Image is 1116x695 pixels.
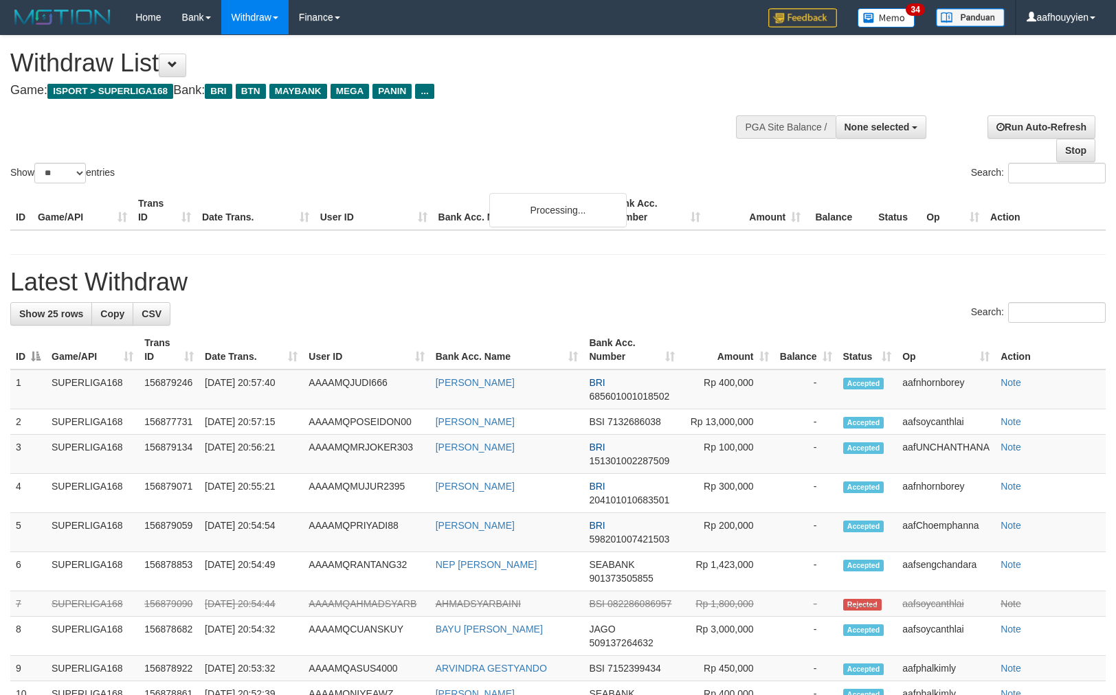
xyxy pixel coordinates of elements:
th: User ID: activate to sort column ascending [303,330,429,369]
th: User ID [315,191,433,230]
td: aafsoycanthlai [897,617,995,656]
td: AAAAMQMUJUR2395 [303,474,429,513]
td: 8 [10,617,46,656]
td: AAAAMQPRIYADI88 [303,513,429,552]
td: Rp 13,000,000 [680,409,774,435]
th: ID: activate to sort column descending [10,330,46,369]
th: Bank Acc. Number [605,191,706,230]
span: Accepted [843,521,884,532]
a: Note [1001,520,1021,531]
th: Bank Acc. Number: activate to sort column ascending [583,330,680,369]
span: None selected [845,122,910,133]
input: Search: [1008,163,1106,183]
a: Copy [91,302,133,326]
td: aafUNCHANTHANA [897,435,995,474]
span: PANIN [372,84,412,99]
th: Game/API [32,191,133,230]
td: SUPERLIGA168 [46,591,139,617]
td: 156879071 [139,474,199,513]
a: AHMADSYARBAINI [436,598,521,609]
th: Date Trans.: activate to sort column ascending [199,330,303,369]
span: BTN [236,84,266,99]
img: Button%20Memo.svg [858,8,915,27]
a: [PERSON_NAME] [436,481,515,492]
a: Note [1001,598,1021,609]
td: 6 [10,552,46,591]
td: - [774,617,838,656]
td: AAAAMQRANTANG32 [303,552,429,591]
td: 156878853 [139,552,199,591]
td: 1 [10,369,46,409]
th: Game/API: activate to sort column ascending [46,330,139,369]
td: Rp 200,000 [680,513,774,552]
input: Search: [1008,302,1106,323]
span: Show 25 rows [19,308,83,319]
td: 7 [10,591,46,617]
td: 4 [10,474,46,513]
div: Processing... [489,193,627,227]
span: Copy 509137264632 to clipboard [589,637,653,648]
td: AAAAMQMRJOKER303 [303,435,429,474]
td: Rp 100,000 [680,435,774,474]
img: Feedback.jpg [768,8,837,27]
td: SUPERLIGA168 [46,435,139,474]
th: Status [873,191,921,230]
h4: Game: Bank: [10,84,730,98]
th: Status: activate to sort column ascending [838,330,897,369]
span: Copy [100,308,124,319]
span: BSI [589,416,605,427]
td: [DATE] 20:56:21 [199,435,303,474]
span: Copy 598201007421503 to clipboard [589,534,669,545]
label: Search: [971,302,1106,323]
td: Rp 1,800,000 [680,591,774,617]
td: Rp 1,423,000 [680,552,774,591]
span: BSI [589,598,605,609]
span: Accepted [843,442,884,454]
span: Accepted [843,481,884,493]
span: 34 [906,3,924,16]
span: Accepted [843,663,884,675]
td: Rp 450,000 [680,656,774,681]
a: Note [1001,481,1021,492]
td: 9 [10,656,46,681]
td: [DATE] 20:54:49 [199,552,303,591]
td: - [774,656,838,681]
td: 156879090 [139,591,199,617]
td: aafsoycanthlai [897,409,995,435]
span: BRI [589,481,605,492]
td: - [774,552,838,591]
th: Trans ID: activate to sort column ascending [139,330,199,369]
span: BRI [589,520,605,531]
td: SUPERLIGA168 [46,617,139,656]
a: CSV [133,302,170,326]
td: 156879059 [139,513,199,552]
td: AAAAMQCUANSKUY [303,617,429,656]
span: BRI [589,442,605,453]
span: BRI [589,377,605,388]
td: SUPERLIGA168 [46,474,139,513]
th: Action [995,330,1106,369]
td: AAAAMQJUDI666 [303,369,429,409]
span: MEGA [331,84,370,99]
a: ARVINDRA GESTYANDO [436,663,547,674]
span: Accepted [843,560,884,571]
span: BSI [589,663,605,674]
span: Copy 7132686038 to clipboard [607,416,661,427]
td: aafnhornborey [897,369,995,409]
span: ISPORT > SUPERLIGA168 [47,84,173,99]
th: Action [985,191,1106,230]
span: Rejected [843,599,882,611]
div: PGA Site Balance / [736,115,835,139]
th: Balance: activate to sort column ascending [774,330,838,369]
td: - [774,435,838,474]
td: 2 [10,409,46,435]
th: Op [921,191,985,230]
span: SEABANK [589,559,634,570]
a: Note [1001,442,1021,453]
h1: Withdraw List [10,49,730,77]
th: Amount [706,191,806,230]
td: - [774,591,838,617]
span: ... [415,84,434,99]
td: aafChoemphanna [897,513,995,552]
td: [DATE] 20:54:32 [199,617,303,656]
